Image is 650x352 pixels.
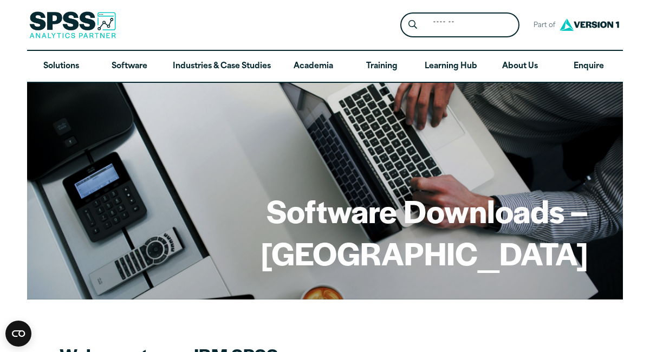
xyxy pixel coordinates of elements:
nav: Desktop version of site main menu [27,51,623,82]
a: About Us [486,51,554,82]
a: Academia [279,51,348,82]
img: Version1 Logo [557,15,622,35]
img: SPSS Analytics Partner [29,11,116,38]
a: Enquire [555,51,623,82]
h1: Software Downloads – [GEOGRAPHIC_DATA] [62,190,588,273]
svg: Search magnifying glass icon [408,20,417,29]
a: Learning Hub [416,51,486,82]
button: Open CMP widget [5,321,31,347]
a: Solutions [27,51,95,82]
form: Site Header Search Form [400,12,519,38]
a: Software [95,51,164,82]
a: Training [348,51,416,82]
a: Industries & Case Studies [164,51,279,82]
span: Part of [528,18,557,34]
button: Search magnifying glass icon [403,15,423,35]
